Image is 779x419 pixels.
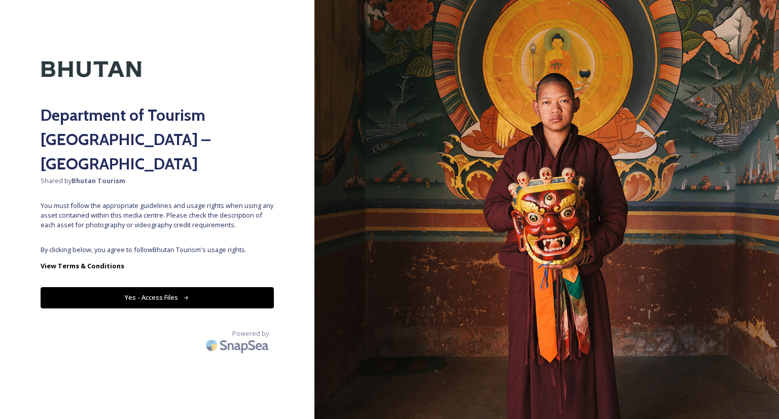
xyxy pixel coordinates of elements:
button: Yes - Access Files [41,287,274,308]
h2: Department of Tourism [GEOGRAPHIC_DATA] – [GEOGRAPHIC_DATA] [41,103,274,176]
img: Kingdom-of-Bhutan-Logo.png [41,41,142,98]
a: View Terms & Conditions [41,260,274,272]
span: Shared by [41,176,274,186]
span: You must follow the appropriate guidelines and usage rights when using any asset contained within... [41,201,274,230]
strong: View Terms & Conditions [41,261,124,270]
strong: Bhutan Tourism [72,176,125,185]
span: By clicking below, you agree to follow Bhutan Tourism 's usage rights. [41,245,274,255]
img: SnapSea Logo [203,333,274,357]
span: Powered by [232,329,269,338]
